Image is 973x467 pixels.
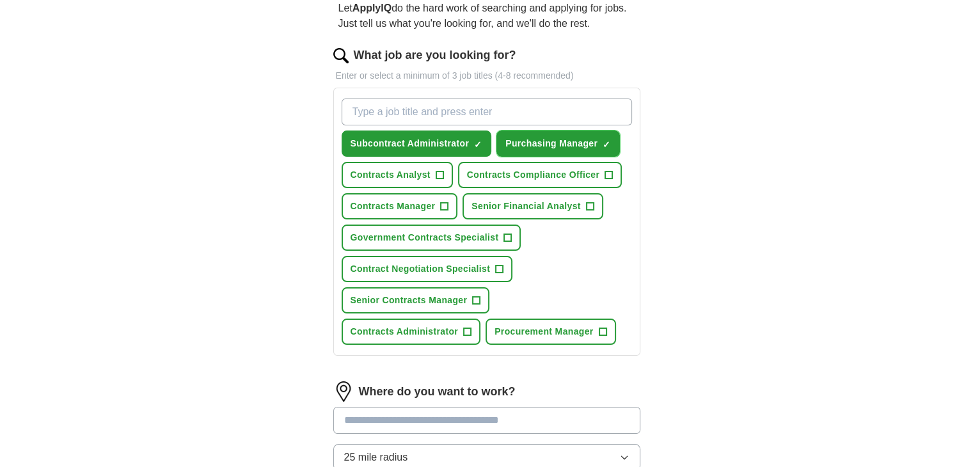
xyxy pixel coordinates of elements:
span: Government Contracts Specialist [351,231,499,244]
label: What job are you looking for? [354,47,516,64]
span: 25 mile radius [344,450,408,465]
span: Contracts Analyst [351,168,431,182]
button: Government Contracts Specialist [342,225,521,251]
button: Senior Financial Analyst [463,193,603,219]
button: Contracts Analyst [342,162,453,188]
button: Contracts Manager [342,193,458,219]
span: Contracts Compliance Officer [467,168,599,182]
span: Senior Contracts Manager [351,294,468,307]
button: Subcontract Administrator✓ [342,131,492,157]
button: Senior Contracts Manager [342,287,490,313]
img: location.png [333,381,354,402]
span: ✓ [603,139,610,150]
span: Senior Financial Analyst [471,200,580,213]
span: Contracts Administrator [351,325,459,338]
button: Purchasing Manager✓ [496,131,620,157]
span: ✓ [474,139,482,150]
strong: ApplyIQ [352,3,392,13]
label: Where do you want to work? [359,383,516,400]
span: Contracts Manager [351,200,436,213]
span: Purchasing Manager [505,137,597,150]
span: Contract Negotiation Specialist [351,262,491,276]
span: Subcontract Administrator [351,137,470,150]
button: Contracts Administrator [342,319,481,345]
button: Procurement Manager [486,319,615,345]
img: search.png [333,48,349,63]
button: Contracts Compliance Officer [458,162,622,188]
p: Enter or select a minimum of 3 job titles (4-8 recommended) [333,69,640,83]
button: Contract Negotiation Specialist [342,256,513,282]
input: Type a job title and press enter [342,99,632,125]
span: Procurement Manager [494,325,593,338]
